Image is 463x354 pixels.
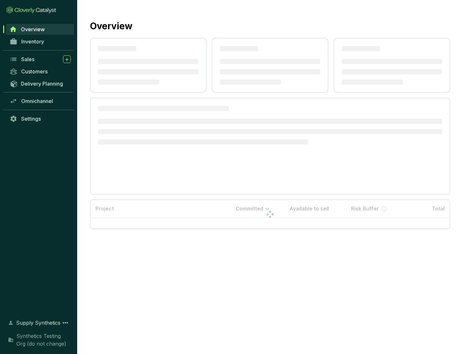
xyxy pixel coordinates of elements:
a: Inventory [6,36,74,47]
span: Sales [21,56,34,62]
span: Delivery Planning [21,80,63,87]
span: Settings [21,116,41,122]
span: Customers [21,68,48,75]
a: Omnichannel [6,96,74,107]
span: Inventory [21,38,44,45]
span: Overview [21,26,45,33]
a: Settings [6,113,74,124]
h2: Overview [90,19,132,33]
span: Supply Synthetics [16,319,60,327]
span: Omnichannel [21,98,53,104]
a: Customers [6,66,74,77]
a: Sales [6,54,74,65]
a: Overview [6,24,74,35]
a: Delivery Planning [6,78,74,89]
span: Synthetics Testing Org (do not change) [16,332,71,348]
